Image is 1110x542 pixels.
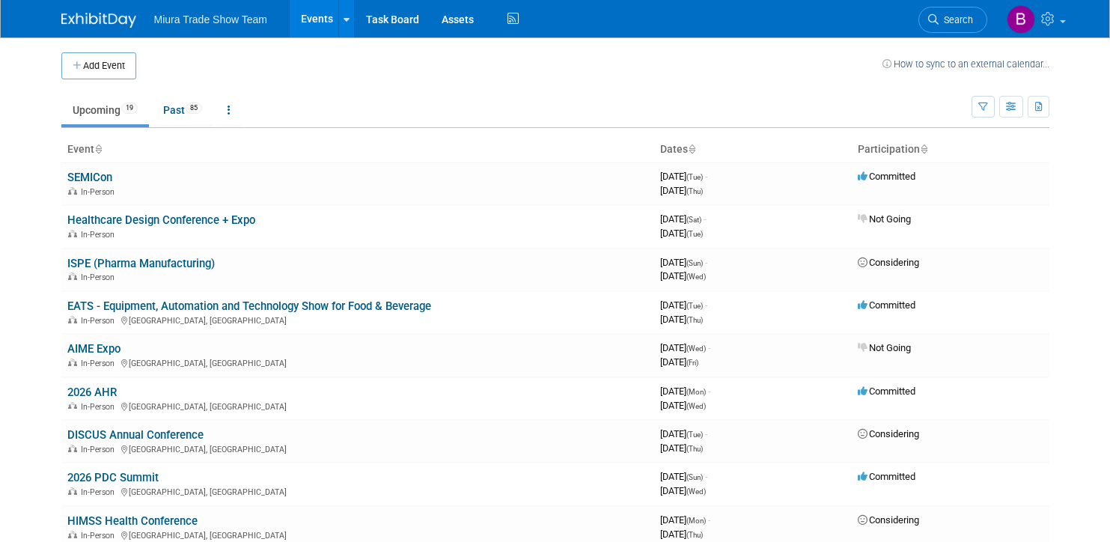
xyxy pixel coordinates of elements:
[68,445,77,452] img: In-Person Event
[660,171,707,182] span: [DATE]
[686,402,706,410] span: (Wed)
[858,514,919,526] span: Considering
[660,356,698,368] span: [DATE]
[660,257,707,268] span: [DATE]
[67,356,648,368] div: [GEOGRAPHIC_DATA], [GEOGRAPHIC_DATA]
[686,302,703,310] span: (Tue)
[68,272,77,280] img: In-Person Event
[660,299,707,311] span: [DATE]
[81,531,119,541] span: In-Person
[81,359,119,368] span: In-Person
[81,272,119,282] span: In-Person
[81,445,119,454] span: In-Person
[686,473,703,481] span: (Sun)
[61,52,136,79] button: Add Event
[858,171,915,182] span: Committed
[61,137,654,162] th: Event
[660,228,703,239] span: [DATE]
[81,402,119,412] span: In-Person
[920,143,927,155] a: Sort by Participation Type
[68,230,77,237] img: In-Person Event
[686,487,706,496] span: (Wed)
[152,96,213,124] a: Past85
[660,185,703,196] span: [DATE]
[660,471,707,482] span: [DATE]
[686,388,706,396] span: (Mon)
[68,487,77,495] img: In-Person Event
[67,257,215,270] a: ISPE (Pharma Manufacturing)
[660,428,707,439] span: [DATE]
[686,187,703,195] span: (Thu)
[882,58,1049,70] a: How to sync to an external calendar...
[688,143,695,155] a: Sort by Start Date
[858,342,911,353] span: Not Going
[67,342,121,356] a: AIME Expo
[67,400,648,412] div: [GEOGRAPHIC_DATA], [GEOGRAPHIC_DATA]
[660,270,706,281] span: [DATE]
[686,216,701,224] span: (Sat)
[154,13,267,25] span: Miura Trade Show Team
[68,359,77,366] img: In-Person Event
[67,428,204,442] a: DISCUS Annual Conference
[67,471,159,484] a: 2026 PDC Summit
[686,344,706,353] span: (Wed)
[67,386,117,399] a: 2026 AHR
[858,213,911,225] span: Not Going
[660,386,710,397] span: [DATE]
[858,299,915,311] span: Committed
[68,316,77,323] img: In-Person Event
[705,299,707,311] span: -
[654,137,852,162] th: Dates
[686,230,703,238] span: (Tue)
[708,342,710,353] span: -
[939,14,973,25] span: Search
[61,13,136,28] img: ExhibitDay
[81,487,119,497] span: In-Person
[660,314,703,325] span: [DATE]
[68,402,77,409] img: In-Person Event
[686,531,703,539] span: (Thu)
[67,314,648,326] div: [GEOGRAPHIC_DATA], [GEOGRAPHIC_DATA]
[708,514,710,526] span: -
[660,213,706,225] span: [DATE]
[660,400,706,411] span: [DATE]
[705,257,707,268] span: -
[705,171,707,182] span: -
[660,342,710,353] span: [DATE]
[68,531,77,538] img: In-Person Event
[686,517,706,525] span: (Mon)
[852,137,1049,162] th: Participation
[686,272,706,281] span: (Wed)
[704,213,706,225] span: -
[686,430,703,439] span: (Tue)
[858,257,919,268] span: Considering
[81,187,119,197] span: In-Person
[67,514,198,528] a: HIMSS Health Conference
[660,514,710,526] span: [DATE]
[686,173,703,181] span: (Tue)
[67,213,255,227] a: Healthcare Design Conference + Expo
[708,386,710,397] span: -
[67,442,648,454] div: [GEOGRAPHIC_DATA], [GEOGRAPHIC_DATA]
[660,442,703,454] span: [DATE]
[94,143,102,155] a: Sort by Event Name
[918,7,987,33] a: Search
[1007,5,1035,34] img: Brittany Jordan
[67,529,648,541] div: [GEOGRAPHIC_DATA], [GEOGRAPHIC_DATA]
[858,471,915,482] span: Committed
[81,230,119,240] span: In-Person
[186,103,202,114] span: 85
[858,386,915,397] span: Committed
[68,187,77,195] img: In-Person Event
[686,259,703,267] span: (Sun)
[686,316,703,324] span: (Thu)
[67,299,431,313] a: EATS - Equipment, Automation and Technology Show for Food & Beverage
[858,428,919,439] span: Considering
[660,485,706,496] span: [DATE]
[705,428,707,439] span: -
[660,529,703,540] span: [DATE]
[686,359,698,367] span: (Fri)
[81,316,119,326] span: In-Person
[686,445,703,453] span: (Thu)
[121,103,138,114] span: 19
